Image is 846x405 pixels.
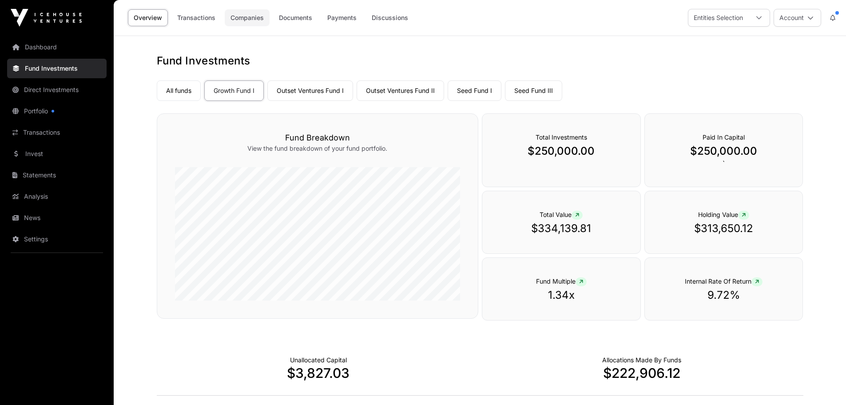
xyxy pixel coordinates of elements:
div: Entities Selection [688,9,748,26]
a: Seed Fund III [505,80,562,101]
a: Settings [7,229,107,249]
span: Fund Multiple [536,277,587,285]
span: Holding Value [698,211,749,218]
a: Dashboard [7,37,107,57]
span: Total Investments [536,133,587,141]
p: View the fund breakdown of your fund portfolio. [175,144,460,153]
p: 1.34x [500,288,623,302]
a: Companies [225,9,270,26]
img: Icehouse Ventures Logo [11,9,82,27]
p: $3,827.03 [157,365,480,381]
h3: Fund Breakdown [175,132,460,144]
p: $250,000.00 [663,144,785,158]
a: Growth Fund I [204,80,264,101]
p: 9.72% [663,288,785,302]
a: All funds [157,80,201,101]
a: Overview [128,9,168,26]
a: Invest [7,144,107,164]
a: Payments [322,9,362,26]
a: Statements [7,165,107,185]
iframe: Chat Widget [802,362,846,405]
button: Account [774,9,821,27]
span: Total Value [540,211,583,218]
a: News [7,208,107,228]
a: Outset Ventures Fund II [357,80,444,101]
p: Cash not yet allocated [290,356,347,365]
div: ` [644,113,803,187]
span: Paid In Capital [703,133,745,141]
a: Seed Fund I [448,80,501,101]
a: Direct Investments [7,80,107,100]
p: Capital Deployed Into Companies [602,356,681,365]
a: Analysis [7,187,107,206]
a: Transactions [7,123,107,142]
a: Documents [273,9,318,26]
p: $222,906.12 [480,365,803,381]
span: Internal Rate Of Return [685,277,763,285]
p: $334,139.81 [500,221,623,236]
a: Discussions [366,9,414,26]
a: Outset Ventures Fund I [267,80,353,101]
p: $250,000.00 [500,144,623,158]
a: Portfolio [7,101,107,121]
a: Fund Investments [7,59,107,78]
h1: Fund Investments [157,54,803,68]
p: $313,650.12 [663,221,785,236]
a: Transactions [171,9,221,26]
